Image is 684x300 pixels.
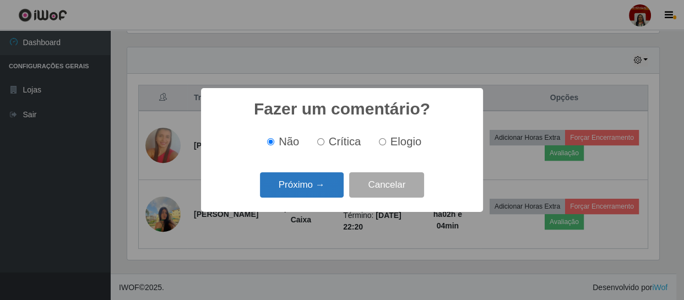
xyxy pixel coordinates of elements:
button: Próximo → [260,172,344,198]
input: Elogio [379,138,386,145]
span: Não [279,135,299,148]
input: Crítica [317,138,324,145]
span: Crítica [329,135,361,148]
button: Cancelar [349,172,424,198]
input: Não [267,138,274,145]
span: Elogio [390,135,421,148]
h2: Fazer um comentário? [254,99,430,119]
